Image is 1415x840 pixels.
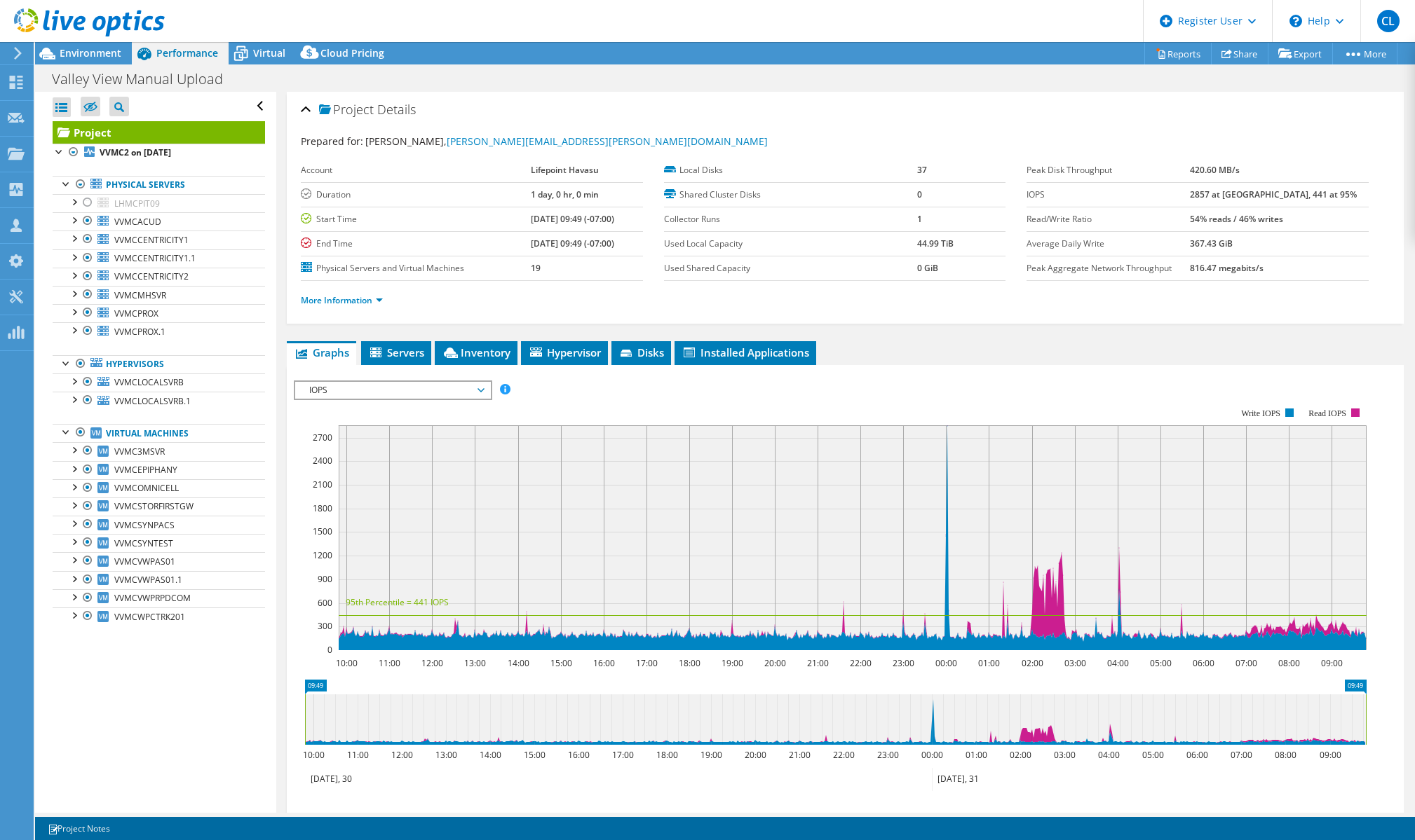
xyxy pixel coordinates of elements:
[53,212,265,230] a: VVMCACUD
[1142,749,1164,761] text: 05:00
[114,376,184,388] span: VVMCLOCALSVRB
[156,46,218,60] span: Performance
[313,478,332,490] text: 2100
[700,749,722,761] text: 19:00
[612,749,634,761] text: 17:00
[1211,43,1268,64] a: Share
[53,479,265,497] a: VVMCOMNICELL
[966,749,987,761] text: 01:00
[114,519,175,531] span: VVMCSYNPACS
[302,382,482,399] span: IOPS
[1150,657,1172,669] text: 05:00
[917,188,922,200] b: 0
[664,261,917,275] label: Used Shared Capacity
[1098,749,1120,761] text: 04:00
[550,657,572,669] text: 15:00
[636,657,658,669] text: 17:00
[301,294,383,306] a: More Information
[114,611,185,623] span: VVMCWPCTRK201
[1107,657,1129,669] text: 04:00
[531,262,541,274] b: 19
[53,392,265,410] a: VVMCLOCALSVRB.1
[368,345,424,359] span: Servers
[421,657,443,669] text: 12:00
[1144,43,1212,64] a: Reports
[114,574,182,586] span: VVMCVWPAS01.1
[531,237,614,249] b: [DATE] 09:49 (-07:00)
[664,188,917,202] label: Shared Cluster Disks
[114,537,173,549] span: VVMCSYNTEST
[377,101,416,118] span: Details
[114,592,191,604] span: VVMCVWPRPDCOM
[833,749,855,761] text: 22:00
[656,749,678,761] text: 18:00
[1309,408,1347,418] text: Read IOPS
[789,749,811,761] text: 21:00
[764,657,786,669] text: 20:00
[1027,261,1189,275] label: Peak Aggregate Network Throughput
[53,497,265,516] a: VVMCSTORFIRSTGW
[114,252,196,264] span: VVMCCENTRICITY1.1
[442,345,510,359] span: Inventory
[978,657,1000,669] text: 01:00
[114,556,175,567] span: VVMCVWPAS01
[53,121,265,144] a: Project
[53,304,265,322] a: VVMCPROX
[480,749,501,761] text: 14:00
[664,237,917,251] label: Used Local Capacity
[1275,749,1296,761] text: 08:00
[301,163,530,177] label: Account
[253,46,285,60] span: Virtual
[114,198,160,209] span: LHMCPIT09
[301,237,530,251] label: End Time
[313,525,332,537] text: 1500
[114,500,194,512] span: VVMCSTORFIRSTGW
[53,442,265,460] a: VVMC3MSVR
[60,46,121,60] span: Environment
[301,261,530,275] label: Physical Servers and Virtual Machines
[114,482,179,494] span: VVMCOMNICELL
[1231,749,1252,761] text: 07:00
[53,230,265,249] a: VVMCCENTRICITY1
[53,286,265,304] a: VVMCMHSVR
[379,657,400,669] text: 11:00
[318,597,332,609] text: 600
[1027,163,1189,177] label: Peak Disk Throughput
[114,446,165,457] span: VVMC3MSVR
[53,552,265,570] a: VVMCVWPAS01
[1064,657,1086,669] text: 03:00
[114,270,189,282] span: VVMCCENTRICITY2
[346,596,449,608] text: 95th Percentile = 441 IOPS
[447,135,768,148] a: [PERSON_NAME][EMAIL_ADDRESS][PERSON_NAME][DOMAIN_NAME]
[1377,10,1400,32] span: CL
[114,289,166,301] span: VVMCMHSVR
[464,657,486,669] text: 13:00
[53,249,265,268] a: VVMCCENTRICITY1.1
[46,71,245,87] h1: Valley View Manual Upload
[877,749,899,761] text: 23:00
[1186,749,1208,761] text: 06:00
[1268,43,1333,64] a: Export
[114,234,189,246] span: VVMCCENTRICITY1
[807,657,829,669] text: 21:00
[528,345,601,359] span: Hypervisor
[1289,15,1302,27] svg: \n
[53,176,265,194] a: Physical Servers
[1278,657,1300,669] text: 08:00
[114,326,165,338] span: VVMCPROX.1
[313,455,332,467] text: 2400
[1193,657,1214,669] text: 06:00
[593,657,615,669] text: 16:00
[391,749,413,761] text: 12:00
[531,213,614,225] b: [DATE] 09:49 (-07:00)
[301,135,363,148] label: Prepared for:
[722,657,743,669] text: 19:00
[664,163,917,177] label: Local Disks
[319,103,374,117] span: Project
[365,135,768,148] span: [PERSON_NAME],
[313,502,332,514] text: 1800
[53,589,265,607] a: VVMCVWPRPDCOM
[114,395,191,407] span: VVMCLOCALSVRB.1
[336,657,358,669] text: 10:00
[531,188,599,200] b: 1 day, 0 hr, 0 min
